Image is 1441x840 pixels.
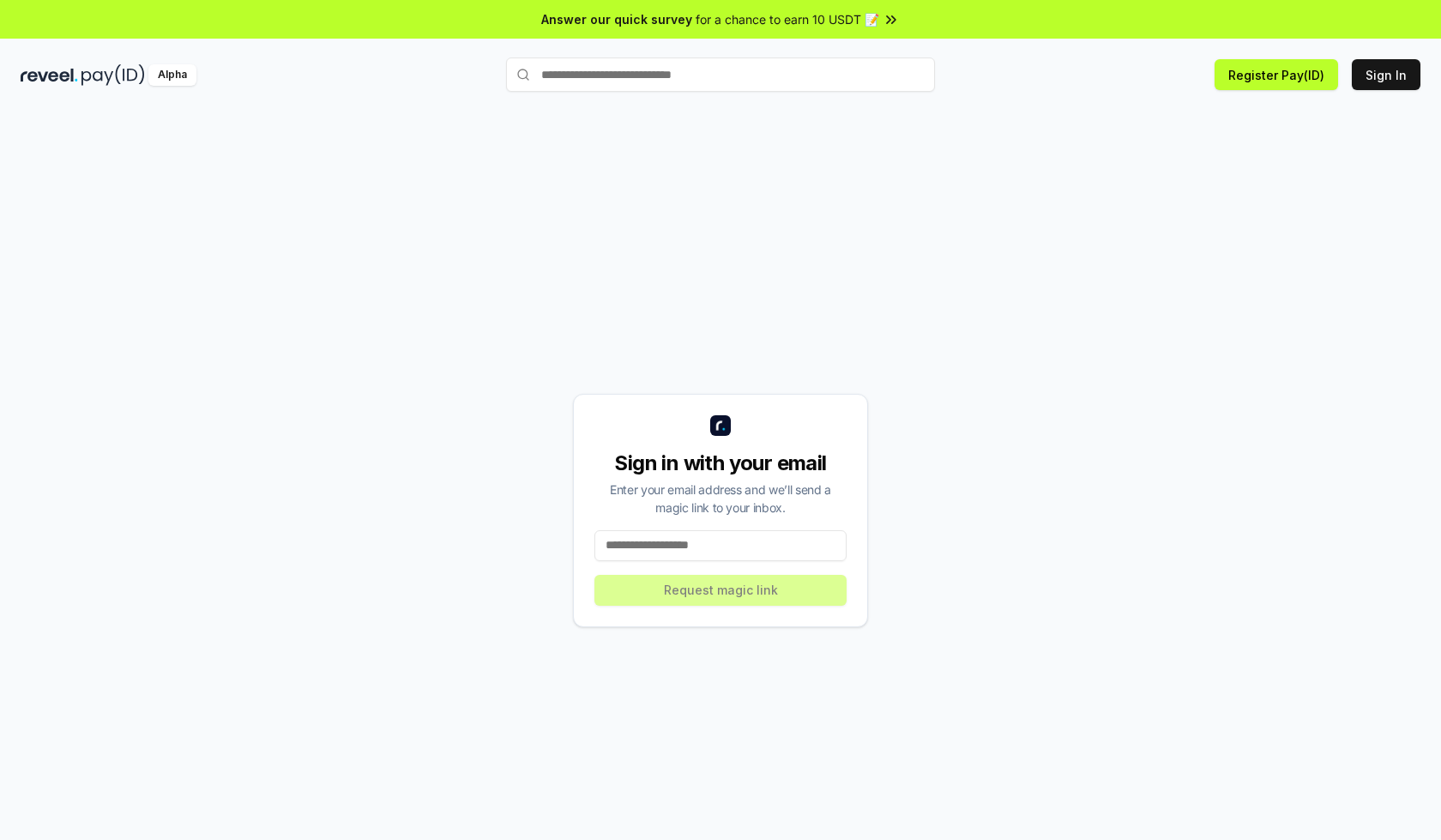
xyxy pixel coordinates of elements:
span: for a chance to earn 10 USDT 📝 [696,10,879,28]
div: Enter your email address and we’ll send a magic link to your inbox. [594,480,847,517]
img: logo_small [710,415,731,436]
span: Answer our quick survey [541,10,692,28]
button: Register Pay(ID) [1215,59,1338,90]
div: Sign in with your email [594,450,847,477]
img: reveel_dark [21,64,78,86]
button: Sign In [1352,59,1420,90]
img: pay_id [81,64,145,86]
div: Alpha [148,64,196,86]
